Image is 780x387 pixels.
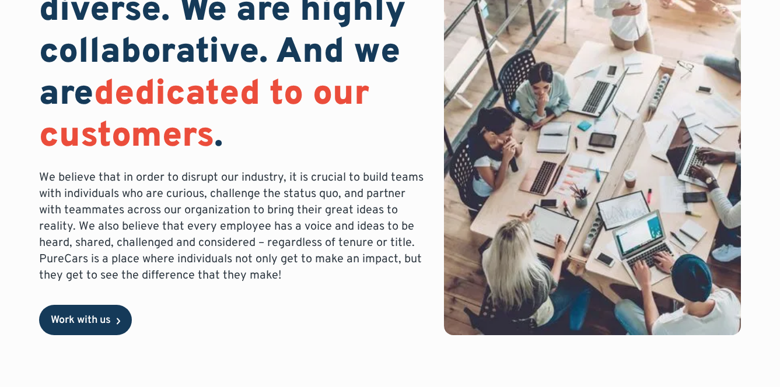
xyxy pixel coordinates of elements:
span: dedicated to our customers [39,73,369,159]
a: Work with us [39,305,132,335]
p: We believe that in order to disrupt our industry, it is crucial to build teams with individuals w... [39,170,425,284]
div: Work with us [51,315,111,326]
